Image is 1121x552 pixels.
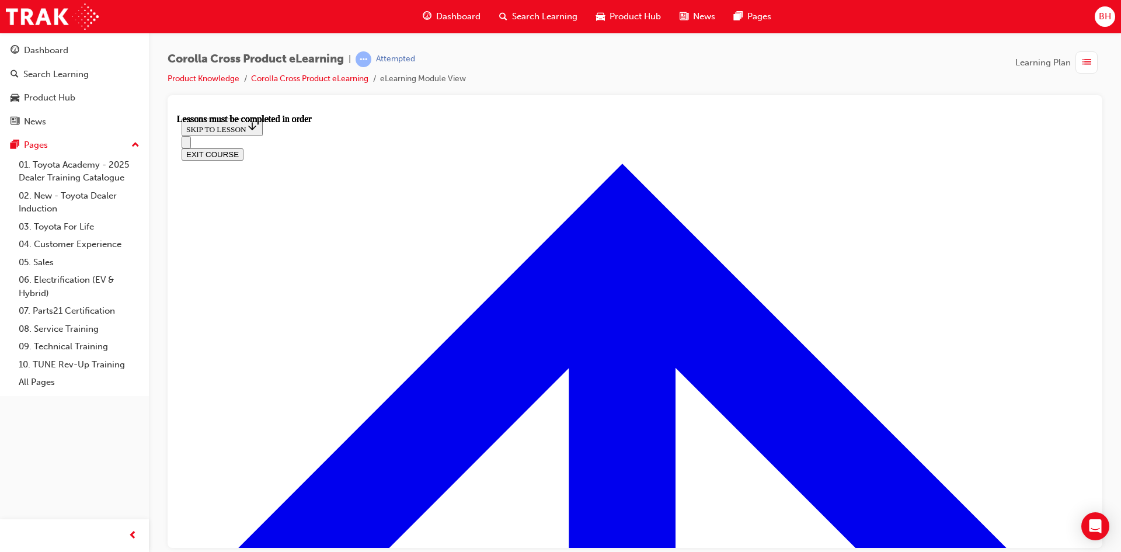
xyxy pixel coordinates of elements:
a: 02. New - Toyota Dealer Induction [14,187,144,218]
span: BH [1099,10,1111,23]
span: | [349,53,351,66]
span: guage-icon [423,9,431,24]
span: pages-icon [734,9,743,24]
a: All Pages [14,373,144,391]
span: up-icon [131,138,140,153]
span: learningRecordVerb_ATTEMPT-icon [356,51,371,67]
span: list-icon [1082,55,1091,70]
span: Search Learning [512,10,577,23]
a: guage-iconDashboard [413,5,490,29]
a: pages-iconPages [725,5,781,29]
button: Pages [5,134,144,156]
button: DashboardSearch LearningProduct HubNews [5,37,144,134]
a: 05. Sales [14,254,144,272]
span: Pages [747,10,771,23]
li: eLearning Module View [380,72,466,86]
div: Search Learning [23,68,89,81]
button: EXIT COURSE [5,34,67,47]
div: Pages [24,138,48,152]
a: 04. Customer Experience [14,235,144,254]
div: Attempted [376,54,415,65]
a: search-iconSearch Learning [490,5,587,29]
span: guage-icon [11,46,19,56]
button: Open navigation menu [5,22,14,34]
a: 10. TUNE Rev-Up Training [14,356,144,374]
a: car-iconProduct Hub [587,5,670,29]
span: SKIP TO LESSON [9,11,81,20]
a: 09. Technical Training [14,338,144,356]
span: Corolla Cross Product eLearning [168,53,344,66]
span: car-icon [11,93,19,103]
a: 08. Service Training [14,320,144,338]
span: search-icon [11,70,19,80]
a: 06. Electrification (EV & Hybrid) [14,271,144,302]
button: BH [1095,6,1115,27]
a: News [5,111,144,133]
div: Dashboard [24,44,68,57]
button: SKIP TO LESSON [5,5,86,22]
nav: Navigation menu [5,22,911,47]
span: search-icon [499,9,507,24]
a: Product Hub [5,87,144,109]
img: Trak [6,4,99,30]
a: 03. Toyota For Life [14,218,144,236]
button: Learning Plan [1015,51,1102,74]
a: Corolla Cross Product eLearning [251,74,368,84]
span: news-icon [680,9,688,24]
div: Product Hub [24,91,75,105]
span: prev-icon [128,529,137,543]
a: 07. Parts21 Certification [14,302,144,320]
a: Dashboard [5,40,144,61]
div: Open Intercom Messenger [1081,512,1109,540]
span: Learning Plan [1015,56,1071,70]
span: Product Hub [610,10,661,23]
span: pages-icon [11,140,19,151]
span: news-icon [11,117,19,127]
a: Search Learning [5,64,144,85]
span: car-icon [596,9,605,24]
a: news-iconNews [670,5,725,29]
div: News [24,115,46,129]
span: News [693,10,715,23]
span: Dashboard [436,10,481,23]
a: 01. Toyota Academy - 2025 Dealer Training Catalogue [14,156,144,187]
a: Product Knowledge [168,74,239,84]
